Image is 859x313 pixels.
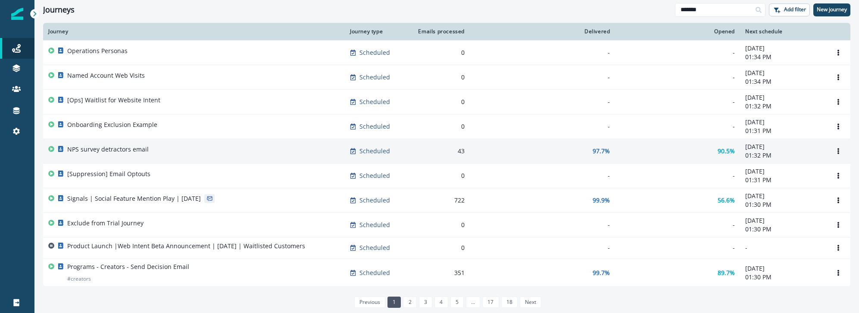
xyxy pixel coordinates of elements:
[745,176,821,184] p: 01:31 PM
[593,196,610,205] p: 99.9%
[415,98,465,106] div: 0
[745,118,821,126] p: [DATE]
[475,221,610,229] div: -
[745,44,821,53] p: [DATE]
[415,221,465,229] div: 0
[43,212,850,237] a: Exclude from Trial JourneyScheduled0--[DATE]01:30 PMOptions
[415,122,465,131] div: 0
[67,275,91,283] p: # creators
[620,28,735,35] div: Opened
[450,297,464,308] a: Page 5
[620,122,735,131] div: -
[784,6,806,13] p: Add filter
[745,28,821,35] div: Next schedule
[620,221,735,229] div: -
[67,120,157,129] p: Onboarding Exclusion Example
[359,243,390,252] p: Scheduled
[745,167,821,176] p: [DATE]
[43,5,75,15] h1: Journeys
[620,73,735,82] div: -
[831,145,845,158] button: Options
[745,200,821,209] p: 01:30 PM
[831,169,845,182] button: Options
[67,194,201,203] p: Signals | Social Feature Mention Play | [DATE]
[419,297,432,308] a: Page 3
[745,192,821,200] p: [DATE]
[43,139,850,163] a: NPS survey detractors emailScheduled4397.7%90.5%[DATE]01:32 PMOptions
[620,171,735,180] div: -
[813,3,850,16] button: New journey
[43,40,850,65] a: Operations PersonasScheduled0--[DATE]01:34 PMOptions
[359,98,390,106] p: Scheduled
[745,273,821,281] p: 01:30 PM
[831,241,845,254] button: Options
[43,89,850,114] a: [Ops] Waitlist for Website IntentScheduled0--[DATE]01:32 PMOptions
[415,147,465,155] div: 43
[359,196,390,205] p: Scheduled
[67,71,145,80] p: Named Account Web Visits
[745,225,821,234] p: 01:30 PM
[718,269,735,277] p: 89.7%
[403,297,416,308] a: Page 2
[359,73,390,82] p: Scheduled
[415,28,465,35] div: Emails processed
[831,266,845,279] button: Options
[520,297,541,308] a: Next page
[475,243,610,252] div: -
[475,122,610,131] div: -
[745,142,821,151] p: [DATE]
[475,171,610,180] div: -
[620,48,735,57] div: -
[67,242,305,250] p: Product Launch |Web Intent Beta Announcement | [DATE] | Waitlisted Customers
[745,69,821,77] p: [DATE]
[43,188,850,212] a: Signals | Social Feature Mention Play | [DATE]Scheduled72299.9%56.6%[DATE]01:30 PMOptions
[475,48,610,57] div: -
[415,196,465,205] div: 722
[831,95,845,108] button: Options
[745,243,821,252] p: -
[43,114,850,139] a: Onboarding Exclusion ExampleScheduled0--[DATE]01:31 PMOptions
[359,221,390,229] p: Scheduled
[501,297,518,308] a: Page 18
[434,297,448,308] a: Page 4
[11,8,23,20] img: Inflection
[718,147,735,155] p: 90.5%
[718,196,735,205] p: 56.6%
[593,147,610,155] p: 97.7%
[831,71,845,84] button: Options
[769,3,810,16] button: Add filter
[67,47,128,55] p: Operations Personas
[745,102,821,111] p: 01:32 PM
[43,65,850,89] a: Named Account Web VisitsScheduled0--[DATE]01:34 PMOptions
[745,264,821,273] p: [DATE]
[831,194,845,207] button: Options
[620,98,735,106] div: -
[359,122,390,131] p: Scheduled
[359,171,390,180] p: Scheduled
[817,6,847,13] p: New journey
[620,243,735,252] div: -
[415,73,465,82] div: 0
[43,259,850,287] a: Programs - Creators - Send Decision Email#creatorsScheduled35199.7%89.7%[DATE]01:30 PMOptions
[67,170,150,178] p: [Suppression] Email Optouts
[475,73,610,82] div: -
[475,28,610,35] div: Delivered
[466,297,480,308] a: Jump forward
[387,297,401,308] a: Page 1 is your current page
[350,28,404,35] div: Journey type
[745,93,821,102] p: [DATE]
[352,297,542,308] ul: Pagination
[745,53,821,61] p: 01:34 PM
[415,171,465,180] div: 0
[67,219,144,228] p: Exclude from Trial Journey
[745,216,821,225] p: [DATE]
[359,269,390,277] p: Scheduled
[67,262,189,271] p: Programs - Creators - Send Decision Email
[48,28,340,35] div: Journey
[359,147,390,155] p: Scheduled
[475,98,610,106] div: -
[831,46,845,59] button: Options
[67,145,149,154] p: NPS survey detractors email
[359,48,390,57] p: Scheduled
[415,48,465,57] div: 0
